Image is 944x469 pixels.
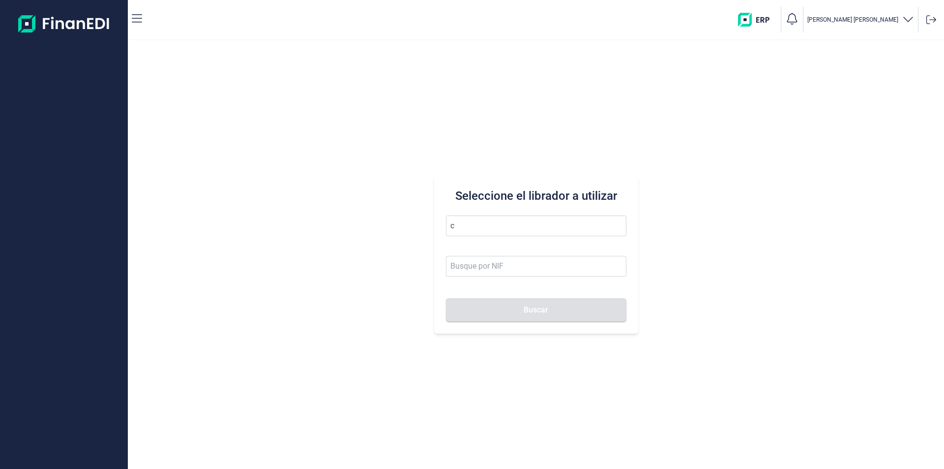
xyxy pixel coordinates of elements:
[18,8,110,39] img: Logo de aplicación
[807,16,898,24] p: [PERSON_NAME] [PERSON_NAME]
[738,13,777,27] img: erp
[446,216,626,236] input: Seleccione la razón social
[524,306,548,313] span: Buscar
[446,256,626,277] input: Busque por NIF
[446,298,626,322] button: Buscar
[807,13,914,27] button: [PERSON_NAME] [PERSON_NAME]
[446,188,626,204] h3: Seleccione el librador a utilizar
